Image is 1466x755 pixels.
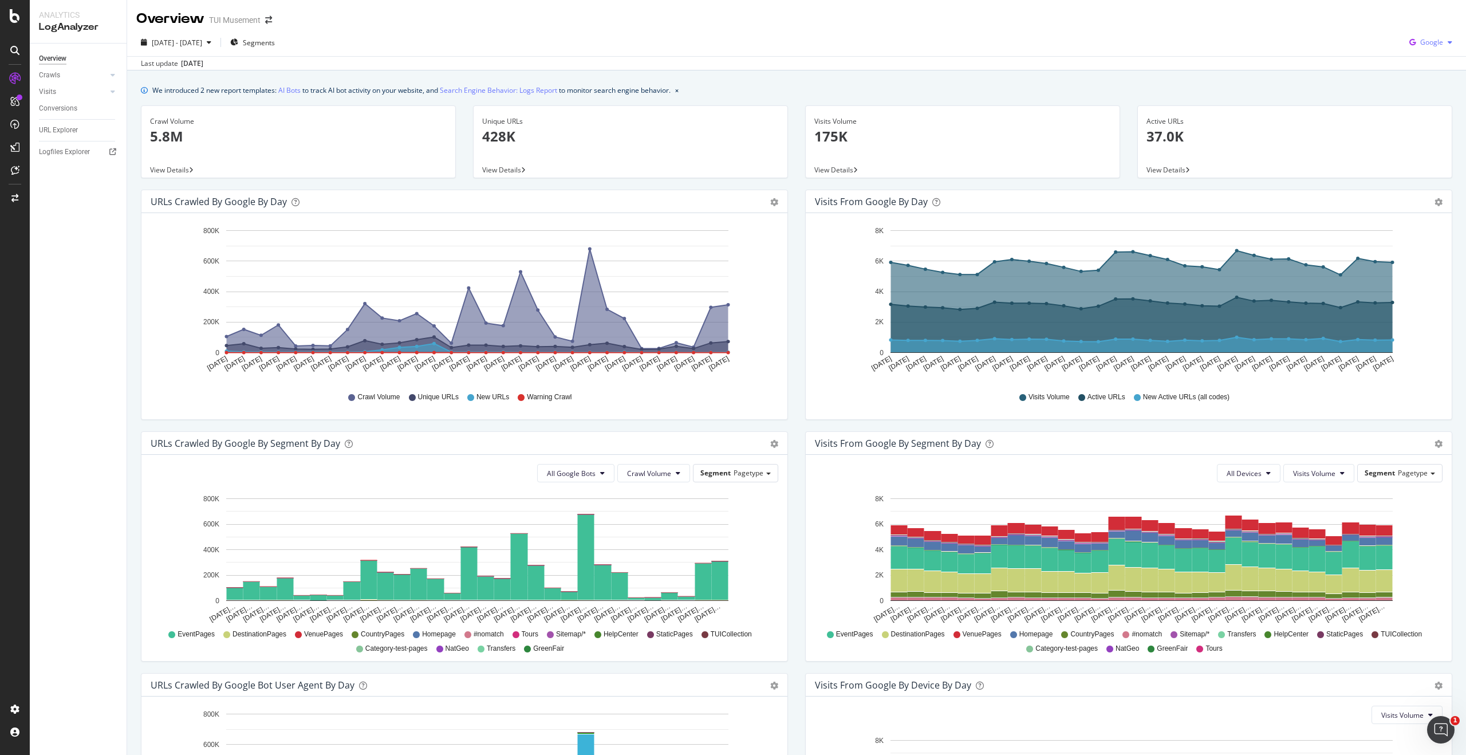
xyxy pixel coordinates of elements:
[875,495,884,503] text: 8K
[527,392,572,402] span: Warning Crawl
[39,103,77,115] div: Conversions
[1095,355,1118,372] text: [DATE]
[963,630,1002,639] span: VenuePages
[476,392,509,402] span: New URLs
[136,9,204,29] div: Overview
[151,438,340,449] div: URLs Crawled by Google By Segment By Day
[656,630,693,639] span: StaticPages
[875,257,884,265] text: 6K
[639,355,661,372] text: [DATE]
[1372,706,1443,724] button: Visits Volume
[1381,710,1424,720] span: Visits Volume
[1143,392,1229,402] span: New Active URLs (all codes)
[1427,716,1455,744] iframe: Intercom live chat
[203,288,219,296] text: 400K
[1227,630,1256,639] span: Transfers
[310,355,333,372] text: [DATE]
[152,84,671,96] div: We introduced 2 new report templates: to track AI bot activity on your website, and to monitor se...
[223,355,246,372] text: [DATE]
[1132,630,1162,639] span: #nomatch
[656,355,679,372] text: [DATE]
[292,355,315,372] text: [DATE]
[1372,355,1394,372] text: [DATE]
[1061,355,1083,372] text: [DATE]
[141,58,203,69] div: Last update
[617,464,690,482] button: Crawl Volume
[357,392,400,402] span: Crawl Volume
[770,682,778,690] div: gear
[1435,440,1443,448] div: gear
[1078,355,1101,372] text: [DATE]
[875,227,884,235] text: 8K
[1365,468,1395,478] span: Segment
[815,222,1443,382] svg: A chart.
[875,546,884,554] text: 4K
[621,355,644,372] text: [DATE]
[1164,355,1187,372] text: [DATE]
[734,468,763,478] span: Pagetype
[1268,355,1291,372] text: [DATE]
[396,355,419,372] text: [DATE]
[1026,355,1049,372] text: [DATE]
[1227,469,1262,478] span: All Devices
[1217,464,1280,482] button: All Devices
[1146,165,1185,175] span: View Details
[1251,355,1274,372] text: [DATE]
[770,198,778,206] div: gear
[150,127,447,146] p: 5.8M
[1112,355,1135,372] text: [DATE]
[474,630,504,639] span: #nomatch
[891,630,945,639] span: DestinationPages
[875,520,884,528] text: 6K
[151,679,354,691] div: URLs Crawled by Google bot User Agent By Day
[150,116,447,127] div: Crawl Volume
[446,644,469,654] span: NatGeo
[203,546,219,554] text: 400K
[586,355,609,372] text: [DATE]
[673,355,696,372] text: [DATE]
[815,679,971,691] div: Visits From Google By Device By Day
[836,630,873,639] span: EventPages
[39,53,66,65] div: Overview
[1129,355,1152,372] text: [DATE]
[517,355,540,372] text: [DATE]
[39,124,78,136] div: URL Explorer
[203,318,219,327] text: 200K
[537,464,614,482] button: All Google Bots
[1337,355,1360,372] text: [DATE]
[1274,630,1309,639] span: HelpCenter
[552,355,575,372] text: [DATE]
[870,355,893,372] text: [DATE]
[39,103,119,115] a: Conversions
[487,644,515,654] span: Transfers
[1199,355,1221,372] text: [DATE]
[448,355,471,372] text: [DATE]
[1303,355,1326,372] text: [DATE]
[533,644,564,654] span: GreenFair
[226,33,279,52] button: Segments
[905,355,928,372] text: [DATE]
[1070,630,1114,639] span: CountryPages
[440,84,557,96] a: Search Engine Behavior: Logs Report
[1216,355,1239,372] text: [DATE]
[39,146,119,158] a: Logfiles Explorer
[215,597,219,605] text: 0
[991,355,1014,372] text: [DATE]
[547,469,596,478] span: All Google Bots
[604,630,639,639] span: HelpCenter
[770,440,778,448] div: gear
[151,222,778,382] div: A chart.
[690,355,713,372] text: [DATE]
[482,165,521,175] span: View Details
[1283,464,1354,482] button: Visits Volume
[1028,392,1070,402] span: Visits Volume
[1435,198,1443,206] div: gear
[1405,33,1457,52] button: Google
[627,469,671,478] span: Crawl Volume
[39,9,117,21] div: Analytics
[203,571,219,579] text: 200K
[151,491,778,624] div: A chart.
[181,58,203,69] div: [DATE]
[556,630,586,639] span: Sitemap/*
